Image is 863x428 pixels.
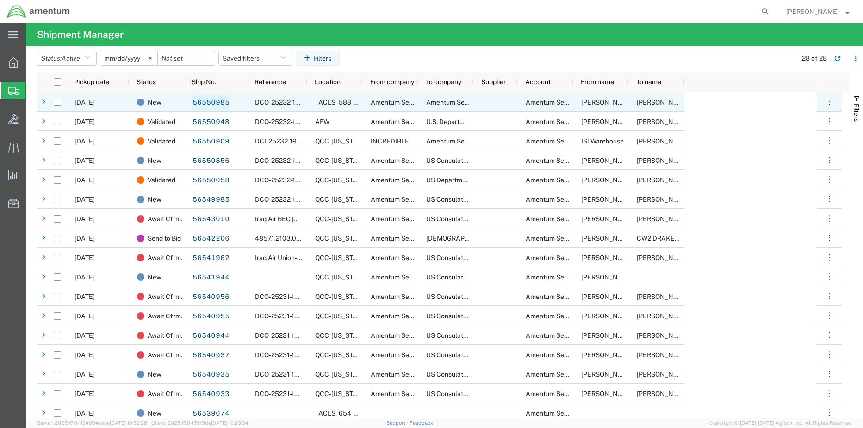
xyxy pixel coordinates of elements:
span: Amentum Services, Inc. [371,332,440,339]
span: Amentum Services, Inc. [371,254,440,261]
span: DCO-25232-167126 [255,99,314,106]
span: CW2 DRAKE WOODSIDE [637,235,711,242]
span: Amentum Services, Inc. [426,99,496,106]
span: Location [315,78,341,86]
span: Amentum Services, Inc. [371,293,440,300]
span: Amentum Services, Inc [526,215,594,223]
a: 56550058 [192,173,230,188]
span: Jason Martin [581,351,634,359]
span: Amentum Services, Inc [526,351,594,359]
span: 08/19/2025 [75,371,95,378]
a: 56541962 [192,251,230,266]
span: Jason Martin [581,215,634,223]
span: DCO-25231-167070 [255,371,314,378]
span: New [148,365,161,384]
span: Jason Martin [581,371,634,378]
button: Status:Active [37,51,97,66]
span: U.S. Department of Defense [426,118,509,125]
span: KATE TEST [581,118,651,125]
span: DCO-25232-167109 [255,176,314,184]
span: Amentum Services, Inc [526,312,594,320]
span: Validated [148,112,175,131]
button: [PERSON_NAME] [786,6,850,17]
a: 56540937 [192,348,230,363]
span: Await Cfrm. [148,287,182,306]
button: Saved filters [218,51,292,66]
span: KATE TEST [637,118,707,125]
a: 56542206 [192,231,230,246]
span: Amentum Services, Inc [526,157,594,164]
span: Amentum Services, Inc [526,254,594,261]
span: DCO-25231-167074 [255,312,314,320]
span: Active [62,55,80,62]
span: From name [581,78,614,86]
span: Amentum Services, Inc. [371,157,440,164]
span: 08/19/2025 [75,312,95,320]
span: QCC-Texas [315,196,366,203]
span: Jason Martin [581,196,634,203]
span: DCO-25232-167105 [255,196,314,203]
span: Await Cfrm. [148,345,182,365]
span: DCI-25232-199673 [255,137,313,145]
span: From company [370,78,414,86]
span: Amentum Services, Inc. [371,235,440,242]
span: New [148,403,161,423]
span: TACLS_654-Nashville, TN [315,409,489,417]
span: Amentum Services, Inc [526,99,594,106]
span: 08/21/2025 [75,235,95,242]
span: Await Cfrm. [148,326,182,345]
span: US Army E CO 1 214TH REG [426,235,571,242]
span: QCC-Texas [315,215,366,223]
a: 56540956 [192,290,230,304]
span: QCC-Texas [315,176,366,184]
span: 08/20/2025 [75,157,95,164]
a: 56550856 [192,154,230,168]
a: 56540955 [192,309,230,324]
a: 56540944 [192,329,230,343]
span: Client: 2025.17.0-159f9de [151,420,248,426]
span: DCO-25232-167118 [255,157,313,164]
span: Await Cfrm. [148,306,182,326]
span: Await Cfrm. [148,248,182,267]
span: ISl Warehouse [581,137,624,145]
span: Jason Martin [581,312,634,320]
span: Amentum Services, Inc [526,235,594,242]
a: 56543010 [192,212,230,227]
span: [DATE] 10:23:34 [211,420,248,426]
span: Send to Bid [148,229,181,248]
span: Shailesh Chandran [637,215,689,223]
span: Validated [148,131,175,151]
span: US Consulate General [426,351,492,359]
span: Filters [853,104,860,122]
span: US Consulate General [426,273,492,281]
img: logo [6,5,70,19]
span: QCC-Texas [315,254,366,261]
span: QCC-Texas [315,235,366,242]
span: QCC-Texas [315,273,366,281]
div: 28 of 28 [802,54,827,63]
span: QCC-Texas [315,390,366,397]
span: AFW [315,118,329,125]
span: 08/19/2025 [75,351,95,359]
span: Amentum Services, Inc [526,409,594,417]
span: Amentum Service, Inc. [371,118,437,125]
span: QCC-Texas [315,351,366,359]
span: US Consulate General [426,293,492,300]
span: Amentum Services, Inc [526,273,594,281]
span: Amentum Services, Inc. [371,390,440,397]
span: US Consulate General [426,371,492,378]
span: New [148,267,161,287]
span: Shailesh Chandran [637,332,689,339]
span: Status [137,78,156,86]
span: Amentum Services, Inc [526,293,594,300]
span: 08/25/2025 [75,196,95,203]
span: TACLS_588-Dothan, AL [315,99,444,106]
span: Amentum Services, Inc. [371,176,440,184]
span: Perry Covey [637,371,689,378]
span: QCC-Texas [315,293,366,300]
span: Amentum Services, Inc. [371,371,440,378]
span: Jason Martin [581,293,634,300]
h4: Shipment Manager [37,23,124,46]
button: Filters [296,51,340,66]
span: QCC-Texas [315,137,366,145]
